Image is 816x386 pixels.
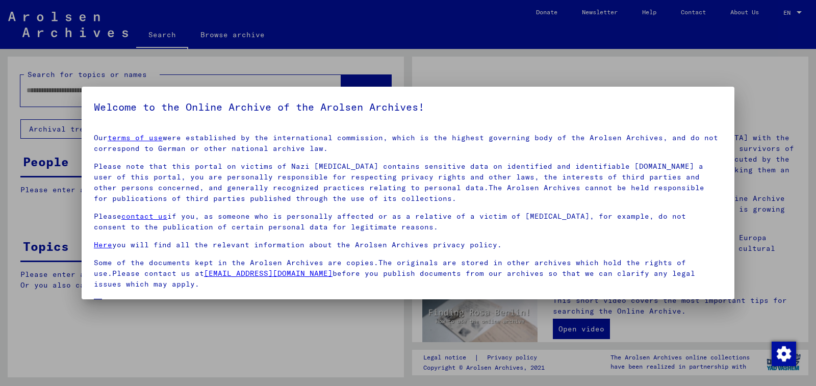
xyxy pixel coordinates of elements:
[204,269,333,278] a: [EMAIL_ADDRESS][DOMAIN_NAME]
[94,99,722,115] h5: Welcome to the Online Archive of the Arolsen Archives!
[121,212,167,221] a: contact us
[106,297,722,333] span: Declaration of consent: I hereby declare my consent to using sensitive personal data solely for r...
[94,240,112,249] a: Here
[94,240,722,250] p: you will find all the relevant information about the Arolsen Archives privacy policy.
[772,342,796,366] img: Change consent
[94,133,722,154] p: Our were established by the international commission, which is the highest governing body of the ...
[108,133,163,142] a: terms of use
[94,211,722,233] p: Please if you, as someone who is personally affected or as a relative of a victim of [MEDICAL_DAT...
[94,258,722,290] p: Some of the documents kept in the Arolsen Archives are copies.The originals are stored in other a...
[94,161,722,204] p: Please note that this portal on victims of Nazi [MEDICAL_DATA] contains sensitive data on identif...
[771,341,796,366] div: Change consent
